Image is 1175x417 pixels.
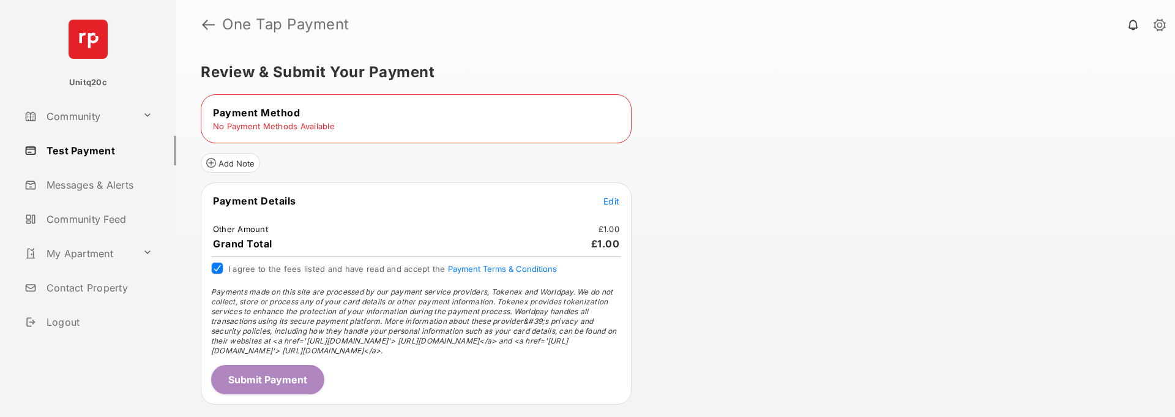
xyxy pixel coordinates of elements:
[201,65,1141,80] h5: Review & Submit Your Payment
[603,195,619,207] button: Edit
[20,136,176,165] a: Test Payment
[211,365,324,394] button: Submit Payment
[20,239,138,268] a: My Apartment
[228,264,557,274] span: I agree to the fees listed and have read and accept the
[20,170,176,200] a: Messages & Alerts
[213,195,296,207] span: Payment Details
[69,77,107,89] p: Unitq20c
[603,196,619,206] span: Edit
[20,273,176,302] a: Contact Property
[222,17,349,32] strong: One Tap Payment
[598,224,620,235] td: £1.00
[211,287,616,355] span: Payments made on this site are processed by our payment service providers, Tokenex and Worldpay. ...
[20,102,138,131] a: Community
[212,121,335,132] td: No Payment Methods Available
[448,264,557,274] button: I agree to the fees listed and have read and accept the
[69,20,108,59] img: svg+xml;base64,PHN2ZyB4bWxucz0iaHR0cDovL3d3dy53My5vcmcvMjAwMC9zdmciIHdpZHRoPSI2NCIgaGVpZ2h0PSI2NC...
[591,238,620,250] span: £1.00
[20,307,176,337] a: Logout
[213,238,272,250] span: Grand Total
[212,224,269,235] td: Other Amount
[213,107,300,119] span: Payment Method
[201,153,260,173] button: Add Note
[20,205,176,234] a: Community Feed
